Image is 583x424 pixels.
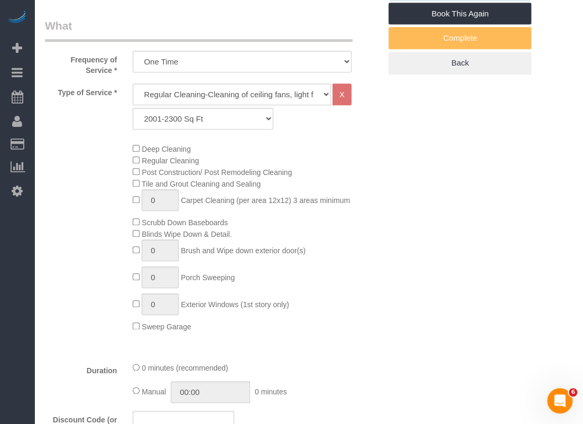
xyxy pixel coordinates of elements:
span: Blinds Wipe Down & Detail. [142,230,232,238]
span: Tile and Grout Cleaning and Sealing [142,180,261,188]
span: Deep Cleaning [142,145,191,153]
span: Exterior Windows (1st story only) [181,300,289,309]
span: Porch Sweeping [181,273,235,282]
label: Type of Service * [37,84,125,98]
span: Brush and Wipe down exterior door(s) [181,246,306,255]
legend: What [45,18,353,42]
label: Frequency of Service * [37,51,125,76]
span: Manual [142,387,166,395]
a: Back [388,52,531,74]
span: Carpet Cleaning (per area 12x12) 3 areas minimum [181,196,350,205]
span: 6 [569,388,577,397]
span: Regular Cleaning [142,156,199,165]
img: Automaid Logo [6,11,27,25]
span: 0 minutes [255,387,287,395]
span: Sweep Garage [142,322,191,331]
span: Scrubb Down Baseboards [142,218,228,227]
span: Post Construction/ Post Remodeling Cleaning [142,168,292,177]
span: 0 minutes (recommended) [142,364,228,372]
a: Book This Again [388,3,531,25]
iframe: Intercom live chat [547,388,572,413]
label: Duration [37,362,125,376]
